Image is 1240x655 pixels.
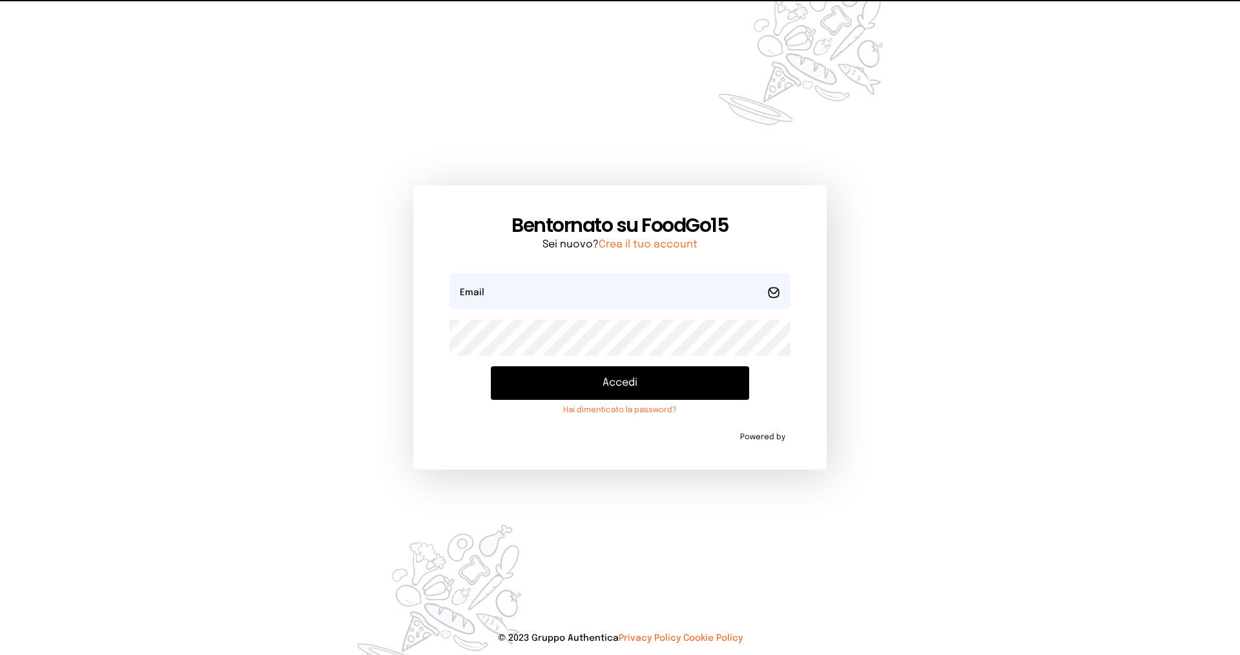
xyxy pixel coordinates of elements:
span: Powered by [740,432,785,442]
button: Accedi [491,366,749,400]
a: Hai dimenticato la password? [491,405,749,415]
p: © 2023 Gruppo Authentica [21,632,1219,645]
h1: Bentornato su FoodGo15 [449,214,790,237]
a: Privacy Policy [619,634,681,643]
a: Cookie Policy [683,634,743,643]
a: Crea il tuo account [599,239,697,250]
p: Sei nuovo? [449,237,790,253]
